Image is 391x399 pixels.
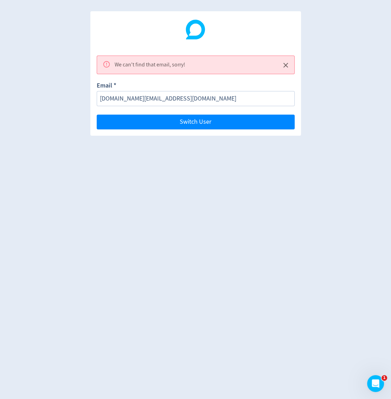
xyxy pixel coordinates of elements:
button: Close [280,59,291,71]
img: Digivizer Logo [186,20,205,39]
div: We can't find that email, sorry! [115,58,185,72]
button: Switch User [97,115,295,129]
span: 1 [382,375,387,381]
span: Switch User [180,119,211,125]
label: Email * [97,81,116,91]
iframe: Intercom live chat [367,375,384,392]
